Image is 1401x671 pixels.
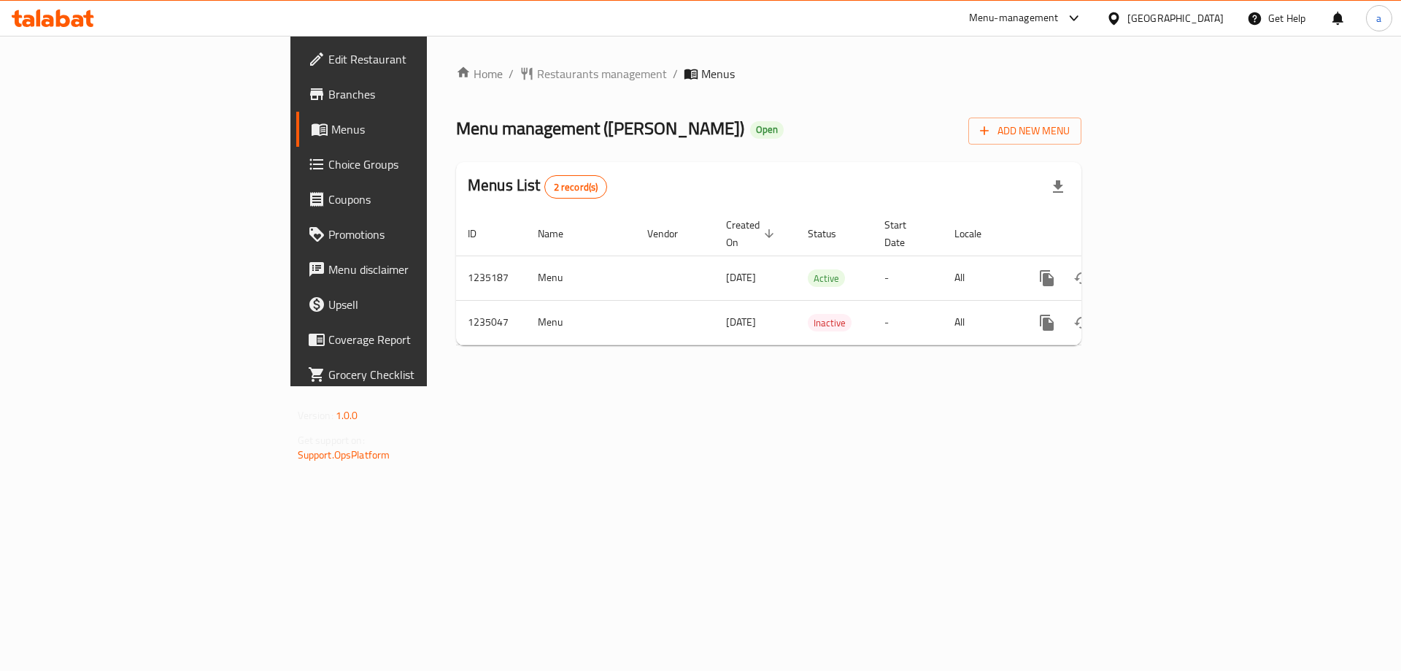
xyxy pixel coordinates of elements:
td: - [873,256,943,300]
div: Active [808,269,845,287]
li: / [673,65,678,83]
button: more [1030,261,1065,296]
span: Name [538,225,582,242]
span: Choice Groups [328,156,513,173]
a: Edit Restaurant [296,42,525,77]
span: Inactive [808,315,852,331]
span: Grocery Checklist [328,366,513,383]
span: Menu management ( [PERSON_NAME] ) [456,112,744,145]
div: Inactive [808,314,852,331]
h2: Menus List [468,175,607,199]
a: Promotions [296,217,525,252]
div: Export file [1041,169,1076,204]
td: Menu [526,256,636,300]
td: Menu [526,300,636,345]
span: Vendor [647,225,697,242]
span: Menus [331,120,513,138]
td: All [943,300,1018,345]
a: Support.OpsPlatform [298,445,390,464]
span: Menus [701,65,735,83]
button: more [1030,305,1065,340]
span: Active [808,270,845,287]
span: Restaurants management [537,65,667,83]
span: Get support on: [298,431,365,450]
span: Locale [954,225,1000,242]
td: - [873,300,943,345]
span: [DATE] [726,313,756,331]
a: Menus [296,112,525,147]
a: Grocery Checklist [296,357,525,392]
a: Coupons [296,182,525,217]
button: Change Status [1065,305,1100,340]
span: Status [808,225,855,242]
span: Created On [726,216,779,251]
span: ID [468,225,495,242]
nav: breadcrumb [456,65,1081,83]
span: a [1376,10,1381,26]
span: Add New Menu [980,122,1070,140]
span: Start Date [884,216,925,251]
span: Open [750,123,784,136]
div: [GEOGRAPHIC_DATA] [1127,10,1224,26]
a: Choice Groups [296,147,525,182]
th: Actions [1018,212,1181,256]
table: enhanced table [456,212,1181,345]
td: All [943,256,1018,300]
a: Menu disclaimer [296,252,525,287]
div: Menu-management [969,9,1059,27]
span: Menu disclaimer [328,261,513,278]
a: Coverage Report [296,322,525,357]
span: 1.0.0 [336,406,358,425]
button: Add New Menu [968,118,1081,145]
button: Change Status [1065,261,1100,296]
a: Restaurants management [520,65,667,83]
span: Version: [298,406,333,425]
span: [DATE] [726,268,756,287]
span: Edit Restaurant [328,50,513,68]
div: Open [750,121,784,139]
span: Coupons [328,191,513,208]
span: Promotions [328,226,513,243]
span: Coverage Report [328,331,513,348]
span: 2 record(s) [545,180,607,194]
span: Upsell [328,296,513,313]
span: Branches [328,85,513,103]
a: Branches [296,77,525,112]
a: Upsell [296,287,525,322]
div: Total records count [544,175,608,199]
